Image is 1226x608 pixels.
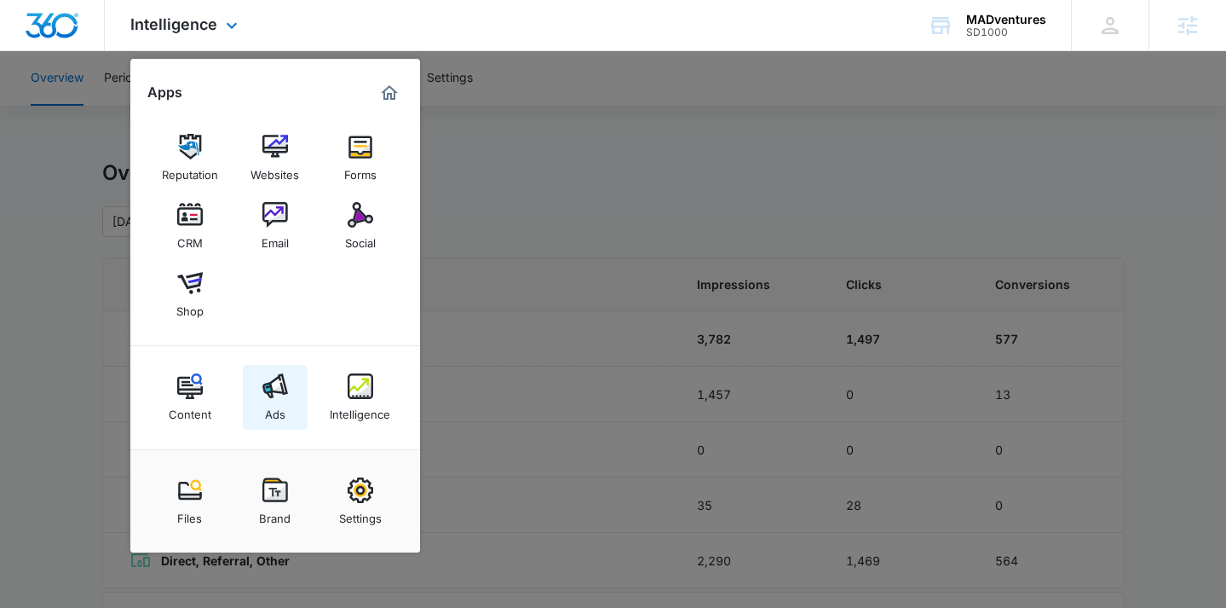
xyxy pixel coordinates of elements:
a: Social [328,194,393,258]
a: Reputation [158,125,222,190]
a: Files [158,469,222,534]
a: Email [243,194,308,258]
div: Settings [339,503,382,525]
h2: Apps [147,84,182,101]
div: account id [966,26,1046,38]
a: Brand [243,469,308,534]
a: Forms [328,125,393,190]
div: Files [177,503,202,525]
div: Social [345,228,376,250]
a: Marketing 360® Dashboard [376,79,403,107]
div: Websites [250,159,299,182]
div: Brand [259,503,291,525]
a: Shop [158,262,222,327]
a: Settings [328,469,393,534]
div: account name [966,13,1046,26]
a: Intelligence [328,365,393,430]
div: Shop [176,296,204,318]
div: Email [262,228,289,250]
a: CRM [158,194,222,258]
a: Websites [243,125,308,190]
div: CRM [177,228,203,250]
div: Forms [344,159,377,182]
a: Ads [243,365,308,430]
div: Reputation [162,159,218,182]
div: Intelligence [330,399,390,421]
div: Content [169,399,211,421]
span: Intelligence [130,15,217,33]
div: Ads [265,399,285,421]
a: Content [158,365,222,430]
